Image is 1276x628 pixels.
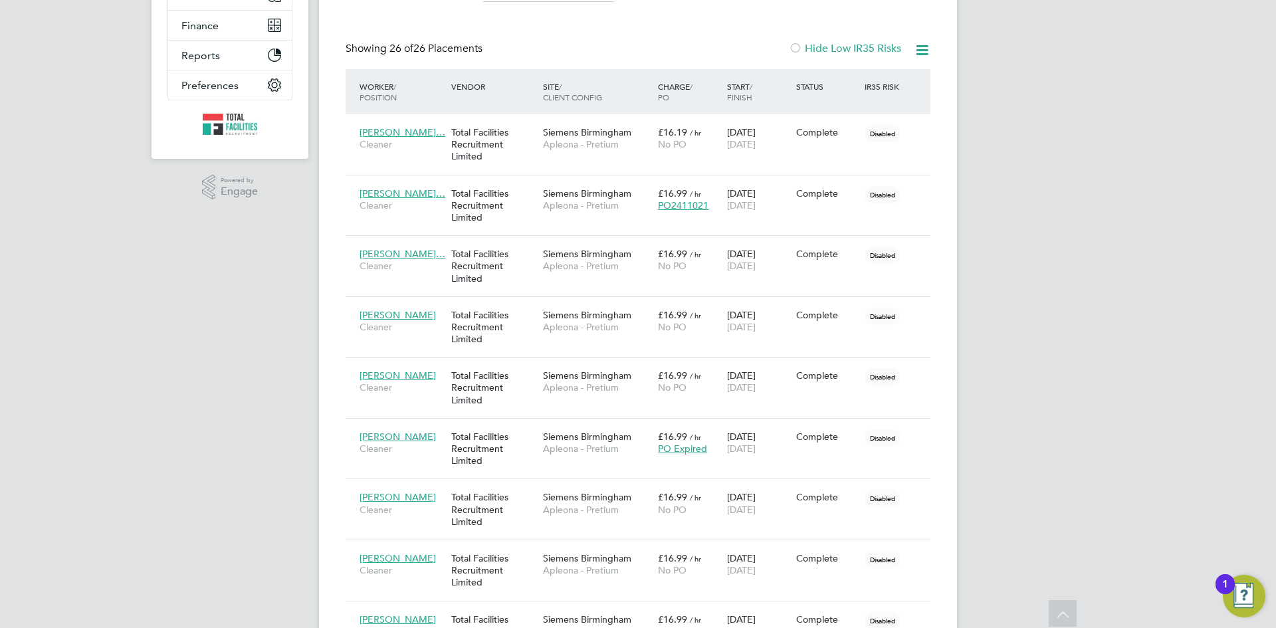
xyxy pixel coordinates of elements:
[543,613,631,625] span: Siemens Birmingham
[360,321,445,333] span: Cleaner
[796,309,859,321] div: Complete
[543,504,651,516] span: Apleona - Pretium
[543,381,651,393] span: Apleona - Pretium
[543,443,651,455] span: Apleona - Pretium
[658,431,687,443] span: £16.99
[796,248,859,260] div: Complete
[356,180,930,191] a: [PERSON_NAME]…CleanerTotal Facilities Recruitment LimitedSiemens BirminghamApleona - Pretium£16.9...
[724,546,793,583] div: [DATE]
[448,546,540,595] div: Total Facilities Recruitment Limited
[727,138,756,150] span: [DATE]
[658,321,687,333] span: No PO
[796,552,859,564] div: Complete
[865,429,901,447] span: Disabled
[167,114,292,135] a: Go to home page
[448,120,540,169] div: Total Facilities Recruitment Limited
[658,491,687,503] span: £16.99
[543,187,631,199] span: Siemens Birmingham
[658,199,708,211] span: PO2411021
[356,606,930,617] a: [PERSON_NAME]CleanerTotal Facilities Recruitment LimitedSiemens BirminghamApleona - Pretium£16.99...
[865,551,901,568] span: Disabled
[543,248,631,260] span: Siemens Birmingham
[690,492,701,502] span: / hr
[796,126,859,138] div: Complete
[448,302,540,352] div: Total Facilities Recruitment Limited
[346,42,485,56] div: Showing
[356,545,930,556] a: [PERSON_NAME]CleanerTotal Facilities Recruitment LimitedSiemens BirminghamApleona - Pretium£16.99...
[690,249,701,259] span: / hr
[360,248,445,260] span: [PERSON_NAME]…
[203,114,257,135] img: tfrecruitment-logo-retina.png
[448,363,540,413] div: Total Facilities Recruitment Limited
[727,443,756,455] span: [DATE]
[865,125,901,142] span: Disabled
[865,186,901,203] span: Disabled
[360,504,445,516] span: Cleaner
[727,381,756,393] span: [DATE]
[1222,584,1228,601] div: 1
[865,308,901,325] span: Disabled
[727,321,756,333] span: [DATE]
[789,42,901,55] label: Hide Low IR35 Risks
[724,424,793,461] div: [DATE]
[543,126,631,138] span: Siemens Birmingham
[690,371,701,381] span: / hr
[181,19,219,32] span: Finance
[356,119,930,130] a: [PERSON_NAME]…CleanerTotal Facilities Recruitment LimitedSiemens BirminghamApleona - Pretium£16.1...
[724,74,793,109] div: Start
[861,74,907,98] div: IR35 Risk
[360,381,445,393] span: Cleaner
[658,369,687,381] span: £16.99
[448,424,540,474] div: Total Facilities Recruitment Limited
[724,241,793,278] div: [DATE]
[690,432,701,442] span: / hr
[181,79,239,92] span: Preferences
[690,189,701,199] span: / hr
[389,42,413,55] span: 26 of
[865,247,901,264] span: Disabled
[724,302,793,340] div: [DATE]
[793,74,862,98] div: Status
[727,81,752,102] span: / Finish
[221,175,258,186] span: Powered by
[543,552,631,564] span: Siemens Birmingham
[690,615,701,625] span: / hr
[221,186,258,197] span: Engage
[796,491,859,503] div: Complete
[360,552,436,564] span: [PERSON_NAME]
[727,564,756,576] span: [DATE]
[658,248,687,260] span: £16.99
[168,70,292,100] button: Preferences
[658,504,687,516] span: No PO
[658,552,687,564] span: £16.99
[658,260,687,272] span: No PO
[543,321,651,333] span: Apleona - Pretium
[543,199,651,211] span: Apleona - Pretium
[389,42,482,55] span: 26 Placements
[727,199,756,211] span: [DATE]
[360,431,436,443] span: [PERSON_NAME]
[658,381,687,393] span: No PO
[543,81,602,102] span: / Client Config
[690,554,701,564] span: / hr
[448,241,540,291] div: Total Facilities Recruitment Limited
[168,11,292,40] button: Finance
[1223,575,1265,617] button: Open Resource Center, 1 new notification
[543,260,651,272] span: Apleona - Pretium
[360,369,436,381] span: [PERSON_NAME]
[658,138,687,150] span: No PO
[724,181,793,218] div: [DATE]
[658,81,692,102] span: / PO
[727,260,756,272] span: [DATE]
[658,187,687,199] span: £16.99
[360,187,445,199] span: [PERSON_NAME]…
[727,504,756,516] span: [DATE]
[658,309,687,321] span: £16.99
[658,613,687,625] span: £16.99
[658,443,707,455] span: PO Expired
[360,81,397,102] span: / Position
[658,564,687,576] span: No PO
[448,74,540,98] div: Vendor
[796,431,859,443] div: Complete
[356,423,930,435] a: [PERSON_NAME]CleanerTotal Facilities Recruitment LimitedSiemens BirminghamApleona - Pretium£16.99...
